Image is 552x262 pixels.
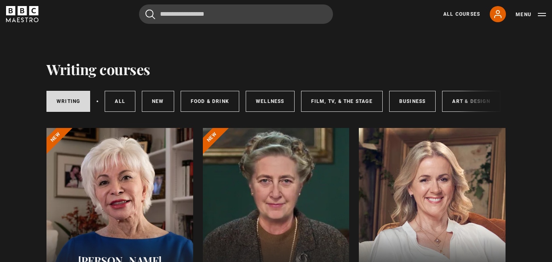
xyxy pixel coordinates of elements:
[142,91,174,112] a: New
[516,10,546,19] button: Toggle navigation
[389,91,436,112] a: Business
[145,9,155,19] button: Submit the search query
[301,91,383,112] a: Film, TV, & The Stage
[442,91,500,112] a: Art & Design
[443,10,480,18] a: All Courses
[46,91,90,112] a: Writing
[139,4,333,24] input: Search
[6,6,38,22] svg: BBC Maestro
[181,91,239,112] a: Food & Drink
[46,61,150,78] h1: Writing courses
[105,91,135,112] a: All
[246,91,295,112] a: Wellness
